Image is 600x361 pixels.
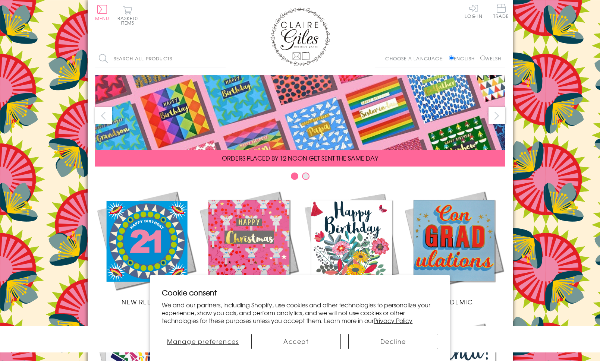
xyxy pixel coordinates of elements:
[198,189,300,306] a: Christmas
[493,4,509,18] span: Trade
[302,172,310,180] button: Carousel Page 2
[95,172,505,184] div: Carousel Pagination
[162,301,438,324] p: We and our partners, including Shopify, use cookies and other technologies to personalize your ex...
[218,50,226,67] input: Search
[117,6,138,25] button: Basket0 items
[95,107,112,124] button: prev
[95,5,110,20] button: Menu
[480,56,485,60] input: Welsh
[465,4,483,18] a: Log In
[449,56,454,60] input: English
[222,153,378,162] span: ORDERS PLACED BY 12 NOON GET SENT THE SAME DAY
[480,55,502,62] label: Welsh
[385,55,447,62] p: Choose a language:
[122,297,170,306] span: New Releases
[95,15,110,22] span: Menu
[95,50,226,67] input: Search all products
[121,15,138,26] span: 0 items
[300,189,403,306] a: Birthdays
[489,107,505,124] button: next
[251,334,341,349] button: Accept
[449,55,478,62] label: English
[291,172,298,180] button: Carousel Page 1 (Current Slide)
[435,297,473,306] span: Academic
[162,287,438,298] h2: Cookie consent
[95,189,198,306] a: New Releases
[167,337,239,346] span: Manage preferences
[493,4,509,20] a: Trade
[374,316,412,325] a: Privacy Policy
[348,334,438,349] button: Decline
[162,334,244,349] button: Manage preferences
[403,189,505,306] a: Academic
[270,7,330,66] img: Claire Giles Greetings Cards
